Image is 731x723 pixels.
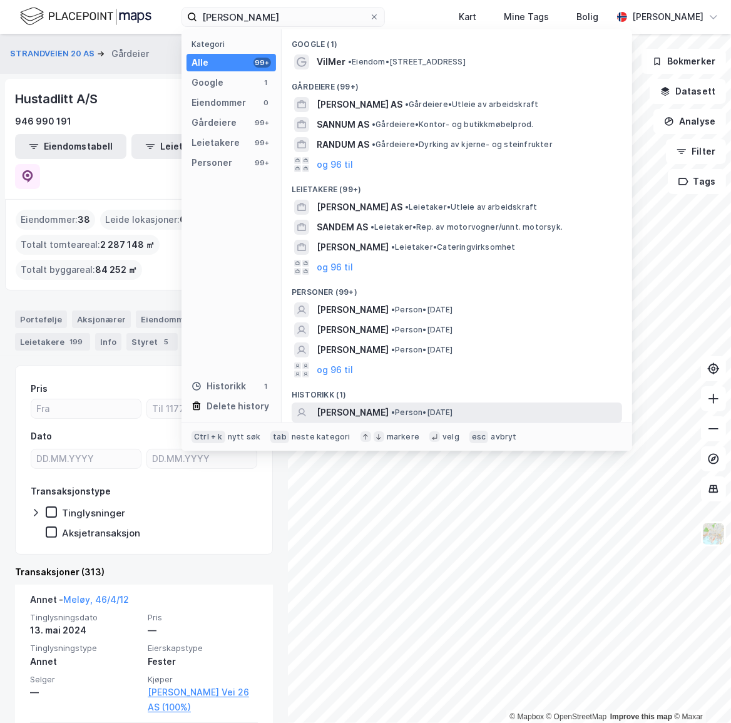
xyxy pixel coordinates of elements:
[15,310,67,328] div: Portefølje
[148,685,258,715] a: [PERSON_NAME] Vei 26 AS (100%)
[100,210,191,230] div: Leide lokasjoner :
[317,322,389,337] span: [PERSON_NAME]
[148,654,258,669] div: Fester
[317,405,389,420] span: [PERSON_NAME]
[136,310,214,328] div: Eiendommer
[192,379,246,394] div: Historikk
[147,399,257,418] input: Til 117750000
[317,117,369,132] span: SANNUM AS
[576,9,598,24] div: Bolig
[504,9,549,24] div: Mine Tags
[78,212,90,227] span: 38
[30,623,140,638] div: 13. mai 2024
[192,75,223,90] div: Google
[317,220,368,235] span: SANDEM AS
[653,109,726,134] button: Analyse
[148,643,258,654] span: Eierskapstype
[126,333,178,351] div: Styret
[15,333,90,351] div: Leietakere
[148,623,258,638] div: —
[668,169,726,194] button: Tags
[62,507,125,519] div: Tinglysninger
[16,235,160,255] div: Totalt tomteareal :
[197,8,369,26] input: Søk på adresse, matrikkel, gårdeiere, leietakere eller personer
[100,237,155,252] span: 2 287 148 ㎡
[391,305,453,315] span: Person • [DATE]
[546,712,607,721] a: OpenStreetMap
[192,135,240,150] div: Leietakere
[405,202,538,212] span: Leietaker • Utleie av arbeidskraft
[282,29,632,52] div: Google (1)
[30,674,140,685] span: Selger
[668,663,731,723] iframe: Chat Widget
[442,432,459,442] div: velg
[372,140,376,149] span: •
[317,260,353,275] button: og 96 til
[253,118,271,128] div: 99+
[405,100,539,110] span: Gårdeiere • Utleie av arbeidskraft
[391,325,395,334] span: •
[72,310,131,328] div: Aksjonærer
[192,55,208,70] div: Alle
[253,158,271,168] div: 99+
[95,262,137,277] span: 84 252 ㎡
[192,95,246,110] div: Eiendommer
[15,565,273,580] div: Transaksjoner (313)
[405,202,409,212] span: •
[192,431,225,443] div: Ctrl + k
[292,432,350,442] div: neste kategori
[317,137,369,152] span: RANDUM AS
[391,242,395,252] span: •
[31,429,52,444] div: Dato
[282,175,632,197] div: Leietakere (99+)
[192,115,237,130] div: Gårdeiere
[111,46,149,61] div: Gårdeier
[192,39,276,49] div: Kategori
[632,9,703,24] div: [PERSON_NAME]
[16,210,95,230] div: Eiendommer :
[387,432,419,442] div: markere
[16,260,142,280] div: Totalt byggareal :
[31,399,141,418] input: Fra
[15,134,126,159] button: Eiendomstabell
[261,381,271,391] div: 1
[371,222,563,232] span: Leietaker • Rep. av motorvogner/unnt. motorsyk.
[469,431,489,443] div: esc
[30,643,140,654] span: Tinglysningstype
[642,49,726,74] button: Bokmerker
[317,342,389,357] span: [PERSON_NAME]
[702,522,725,546] img: Z
[261,98,271,108] div: 0
[148,674,258,685] span: Kjøper
[372,140,553,150] span: Gårdeiere • Dyrking av kjerne- og steinfrukter
[391,242,516,252] span: Leietaker • Cateringvirksomhet
[15,89,100,109] div: Hustadlitt A/S
[372,120,376,129] span: •
[30,592,129,612] div: Annet -
[491,432,516,442] div: avbryt
[30,612,140,623] span: Tinglysningsdato
[405,100,409,109] span: •
[253,58,271,68] div: 99+
[253,138,271,148] div: 99+
[391,408,453,418] span: Person • [DATE]
[371,222,374,232] span: •
[348,57,466,67] span: Eiendom • [STREET_ADDRESS]
[282,380,632,403] div: Historikk (1)
[207,399,269,414] div: Delete history
[131,134,243,159] button: Leietakertabell
[148,612,258,623] span: Pris
[391,345,395,354] span: •
[261,78,271,88] div: 1
[317,157,353,172] button: og 96 til
[317,54,345,69] span: VilMer
[180,212,186,227] span: 0
[63,594,129,605] a: Meløy, 46/4/12
[317,362,353,377] button: og 96 til
[62,527,140,539] div: Aksjetransaksjon
[391,325,453,335] span: Person • [DATE]
[372,120,534,130] span: Gårdeiere • Kontor- og butikkmøbelprod.
[391,345,453,355] span: Person • [DATE]
[10,48,97,60] button: STRANDVEIEN 20 AS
